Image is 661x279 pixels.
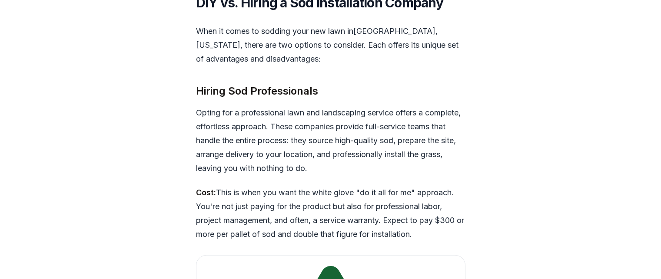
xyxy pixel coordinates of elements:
[196,106,465,175] p: Opting for a professional lawn and landscaping service offers a complete, effortless approach. Th...
[196,188,216,197] strong: Cost:
[196,83,465,99] h3: Hiring Sod Professionals
[196,24,465,66] p: When it comes to sodding your new lawn in [GEOGRAPHIC_DATA] , [US_STATE] , there are two options ...
[196,186,465,241] p: This is when you want the white glove "do it all for me" approach. You're not just paying for the...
